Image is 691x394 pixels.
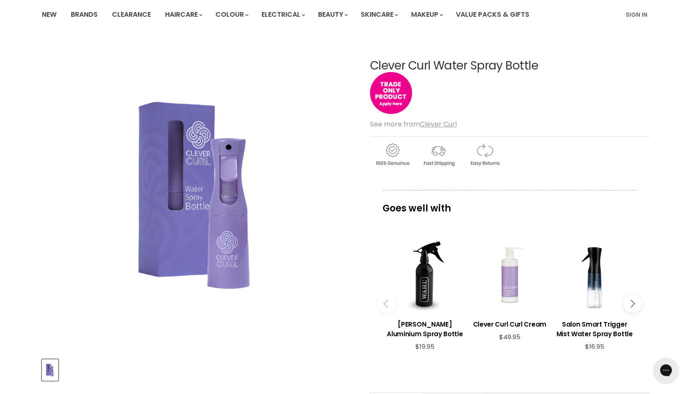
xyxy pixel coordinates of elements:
[499,332,520,341] span: $49.95
[255,6,310,23] a: Electrical
[556,319,632,339] h3: Salon Smart Trigger Mist Water Spray Bottle
[420,119,457,129] a: Clever Curl
[450,6,536,23] a: Value Packs & Gifts
[370,59,650,72] h1: Clever Curl Water Spray Bottle
[31,3,660,27] nav: Main
[471,319,548,329] h3: Clever Curl Curl Cream
[370,119,457,129] span: See more from
[88,48,308,341] img: Clever Curl Water Spray Bottle
[621,6,652,23] a: Sign In
[65,6,104,23] a: Brands
[36,6,63,23] a: New
[43,360,57,380] img: Clever Curl Water Spray Bottle
[370,72,412,114] img: tradeonly_small.jpg
[387,319,463,339] h3: [PERSON_NAME] Aluminium Spray Bottle
[209,6,254,23] a: Colour
[416,142,461,167] img: shipping.gif
[36,3,578,27] ul: Main menu
[355,6,403,23] a: Skincare
[556,313,632,343] a: View product:Salon Smart Trigger Mist Water Spray Bottle
[585,342,604,351] span: $16.95
[387,313,463,343] a: View product:Wahl Aluminium Spray Bottle
[649,355,683,386] iframe: Gorgias live chat messenger
[415,342,435,351] span: $19.95
[405,6,448,23] a: Makeup
[106,6,157,23] a: Clearance
[42,359,58,381] button: Clever Curl Water Spray Bottle
[471,313,548,333] a: View product:Clever Curl Curl Cream
[383,190,637,218] p: Goes well with
[159,6,207,23] a: Haircare
[312,6,353,23] a: Beauty
[462,142,507,167] img: returns.gif
[370,142,414,167] img: genuine.gif
[42,39,355,351] div: Clever Curl Water Spray Bottle image. Click or Scroll to Zoom.
[41,357,356,381] div: Product thumbnails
